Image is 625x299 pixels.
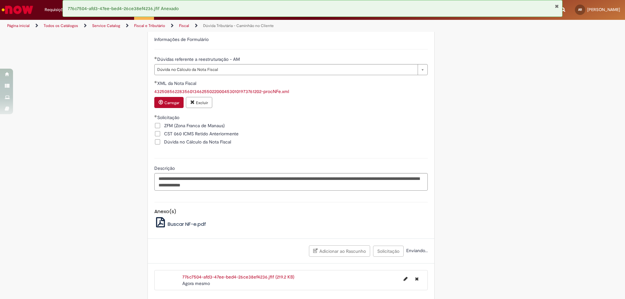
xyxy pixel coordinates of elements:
time: 29/08/2025 16:24:31 [182,280,210,286]
label: Informações de Formulário [154,36,209,42]
span: Agora mesmo [182,280,210,286]
small: Carregar [164,100,179,105]
span: XML da Nota Fiscal [157,80,198,86]
span: AR [578,7,582,12]
img: ServiceNow [1,3,34,16]
span: Obrigatório Preenchido [154,81,157,83]
span: Dúvida no Cálculo da Nota Fiscal [157,64,414,75]
a: Fiscal [179,23,189,28]
small: Excluir [196,100,208,105]
button: Excluir anexo 43250856228356013462550220004530101973761202-procNFe.xml [186,97,212,108]
a: 776c7504-afd3-47ee-bed4-26ce38ef4236.jfif (219.2 KB) [182,274,294,280]
span: [PERSON_NAME] [587,7,620,12]
ul: Trilhas de página [5,20,412,32]
a: Fiscal e Tributário [134,23,165,28]
a: Download de 43250856228356013462550220004530101973761202-procNFe.xml [154,88,289,94]
span: CST 060 ICMS Retido Anteriormente [164,130,239,137]
a: Buscar NF-e.pdf [154,221,206,227]
button: Editar nome de arquivo 776c7504-afd3-47ee-bed4-26ce38ef4236.jfif [400,274,411,284]
span: Solicitação [157,115,181,120]
span: Dúvida no Cálculo da Nota Fiscal [164,139,231,145]
span: Dúvidas referente a reestruturação - AM [157,56,241,62]
a: Todos os Catálogos [44,23,78,28]
span: Obrigatório Preenchido [154,57,157,59]
button: Carregar anexo de XML da Nota Fiscal Required [154,97,184,108]
h5: Anexo(s) [154,209,428,214]
span: Obrigatório Preenchido [154,115,157,117]
span: Buscar NF-e.pdf [168,221,206,227]
button: Excluir 776c7504-afd3-47ee-bed4-26ce38ef4236.jfif [411,274,423,284]
span: Enviando... [405,248,428,253]
span: Descrição [154,165,176,171]
a: Página inicial [7,23,30,28]
span: 776c7504-afd3-47ee-bed4-26ce38ef4236.jfif Anexado [68,6,179,11]
span: ZFM (Zona Franca de Manaus) [164,122,225,129]
a: Service Catalog [92,23,120,28]
span: Requisições [45,7,67,13]
a: Dúvida Tributária - Caminhão no Cliente [203,23,274,28]
textarea: Descrição [154,173,428,191]
button: Fechar Notificação [555,4,559,9]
